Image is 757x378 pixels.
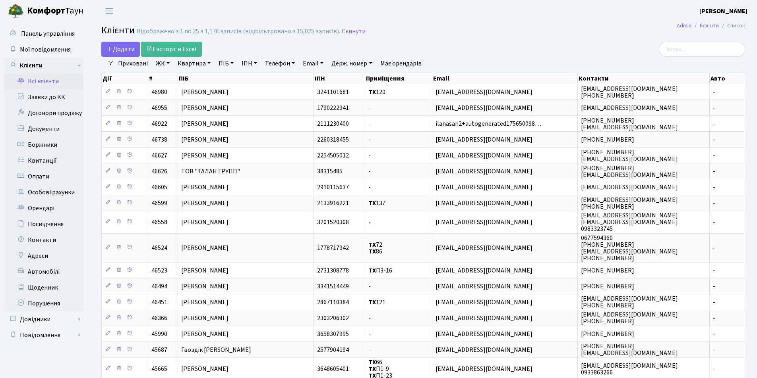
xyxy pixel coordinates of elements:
span: 46494 [151,282,167,291]
span: Панель управління [21,29,75,38]
span: [PERSON_NAME] [181,298,228,307]
span: 1778717942 [317,244,349,252]
span: 3658307995 [317,330,349,338]
a: Посвідчення [4,216,83,232]
span: 46922 [151,119,167,128]
a: Експорт в Excel [141,42,202,57]
span: [EMAIL_ADDRESS][DOMAIN_NAME] [436,330,532,338]
span: - [713,266,715,275]
img: logo.png [8,3,24,19]
span: - [713,218,715,226]
span: [PHONE_NUMBER] [EMAIL_ADDRESS][DOMAIN_NAME] [581,164,678,179]
span: 2111230400 [317,119,349,128]
span: 72 86 [368,240,382,256]
span: - [713,244,715,252]
span: [EMAIL_ADDRESS][DOMAIN_NAME] [PHONE_NUMBER] [581,294,678,310]
a: Додати [101,42,140,57]
span: [EMAIL_ADDRESS][DOMAIN_NAME] [PHONE_NUMBER] [581,84,678,100]
span: - [368,218,371,226]
span: 46627 [151,151,167,160]
span: - [368,314,371,322]
span: [EMAIL_ADDRESS][DOMAIN_NAME] [581,104,678,112]
span: [PERSON_NAME] [181,365,228,373]
input: Пошук... [659,42,745,57]
span: - [713,104,715,112]
span: 2133916221 [317,199,349,207]
a: Квартира [174,57,214,70]
a: Щоденник [4,280,83,295]
a: Оплати [4,169,83,184]
span: ТОВ "ТАЛАН ГРУПП" [181,167,240,176]
span: [EMAIL_ADDRESS][DOMAIN_NAME] [436,135,532,144]
span: [EMAIL_ADDRESS][DOMAIN_NAME] [436,314,532,322]
a: Орендарі [4,200,83,216]
span: [EMAIL_ADDRESS][DOMAIN_NAME] [EMAIL_ADDRESS][DOMAIN_NAME] 0983323745 [581,211,678,233]
span: [PERSON_NAME] [181,282,228,291]
span: Таун [27,4,83,18]
a: Скинути [342,28,366,35]
span: - [713,199,715,207]
a: Admin [677,21,691,30]
button: Переключити навігацію [99,4,119,17]
span: [EMAIL_ADDRESS][DOMAIN_NAME] [436,104,532,112]
span: [EMAIL_ADDRESS][DOMAIN_NAME] [436,199,532,207]
span: [EMAIL_ADDRESS][DOMAIN_NAME] [436,266,532,275]
li: Список [719,21,745,30]
b: ТХ [368,199,376,207]
span: - [713,183,715,192]
span: [EMAIL_ADDRESS][DOMAIN_NAME] [581,183,678,192]
span: - [713,314,715,322]
span: Гвоздік [PERSON_NAME] [181,345,251,354]
span: - [713,119,715,128]
th: Приміщення [365,73,432,84]
span: 3648605401 [317,365,349,373]
b: ТХ [368,266,376,275]
span: - [713,330,715,338]
span: Додати [106,45,135,54]
a: Порушення [4,295,83,311]
span: - [368,119,371,128]
span: [PHONE_NUMBER] [581,135,634,144]
a: Квитанції [4,153,83,169]
span: - [368,151,371,160]
span: 137 [368,199,385,207]
span: [EMAIL_ADDRESS][DOMAIN_NAME] [436,282,532,291]
span: - [368,345,371,354]
span: 45687 [151,345,167,354]
a: Клієнти [4,58,83,73]
nav: breadcrumb [665,17,757,34]
span: [EMAIL_ADDRESS][DOMAIN_NAME] [436,183,532,192]
span: 46955 [151,104,167,112]
span: [PHONE_NUMBER] [EMAIL_ADDRESS][DOMAIN_NAME] [581,148,678,163]
a: Заявки до КК [4,89,83,105]
th: # [148,73,178,84]
a: Клієнти [700,21,719,30]
a: Держ. номер [328,57,375,70]
div: Відображено з 1 по 25 з 1,176 записів (відфільтровано з 15,025 записів). [137,28,340,35]
span: [PERSON_NAME] [181,135,228,144]
b: ТХ [368,247,376,256]
span: - [368,135,371,144]
b: ТХ [368,88,376,96]
span: [EMAIL_ADDRESS][DOMAIN_NAME] [436,345,532,354]
b: Комфорт [27,4,65,17]
a: Автомобілі [4,264,83,280]
span: 2867110384 [317,298,349,307]
span: 45990 [151,330,167,338]
th: ПІБ [178,73,314,84]
span: [EMAIL_ADDRESS][DOMAIN_NAME] [PHONE_NUMBER] [581,310,678,326]
span: [PERSON_NAME] [181,183,228,192]
span: [EMAIL_ADDRESS][DOMAIN_NAME] [436,167,532,176]
span: 2303206302 [317,314,349,322]
th: ІПН [314,73,365,84]
span: 46605 [151,183,167,192]
span: 3341514449 [317,282,349,291]
a: Email [300,57,327,70]
a: Боржники [4,137,83,153]
span: 2731308778 [317,266,349,275]
span: [PERSON_NAME] [181,330,228,338]
span: [EMAIL_ADDRESS][DOMAIN_NAME] [436,151,532,160]
b: ТХ [368,365,376,373]
span: - [368,330,371,338]
a: Телефон [262,57,298,70]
